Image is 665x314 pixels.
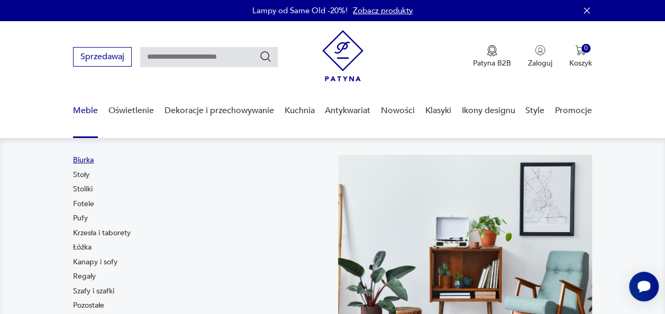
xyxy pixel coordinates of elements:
a: Pufy [73,213,88,224]
a: Kanapy i sofy [73,257,117,267]
a: Dekoracje i przechowywanie [165,90,274,131]
img: Ikona medalu [487,45,497,57]
iframe: Smartsupp widget button [629,272,659,301]
p: Koszyk [569,58,592,68]
a: Kuchnia [284,90,314,131]
a: Stoły [73,170,89,180]
a: Stoliki [73,184,93,195]
a: Promocje [555,90,592,131]
button: Szukaj [259,50,272,63]
p: Patyna B2B [473,58,511,68]
a: Antykwariat [325,90,370,131]
a: Sprzedawaj [73,54,132,61]
div: 0 [581,44,590,53]
button: Patyna B2B [473,45,511,68]
a: Regały [73,271,96,282]
a: Meble [73,90,98,131]
a: Klasyki [425,90,451,131]
a: Fotele [73,199,94,209]
a: Oświetlenie [108,90,154,131]
a: Zobacz produkty [353,5,413,16]
a: Biurka [73,155,94,165]
img: Ikona koszyka [575,45,586,56]
button: Zaloguj [528,45,552,68]
a: Ikony designu [461,90,515,131]
p: Zaloguj [528,58,552,68]
a: Szafy i szafki [73,286,114,297]
img: Ikonka użytkownika [535,45,545,56]
a: Krzesła i taborety [73,228,131,238]
a: Nowości [381,90,415,131]
img: Patyna - sklep z meblami i dekoracjami vintage [322,30,363,81]
a: Pozostałe [73,300,104,311]
a: Ikona medaluPatyna B2B [473,45,511,68]
a: Style [525,90,544,131]
a: Łóżka [73,242,92,253]
button: Sprzedawaj [73,47,132,67]
button: 0Koszyk [569,45,592,68]
p: Lampy od Same Old -20%! [252,5,348,16]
